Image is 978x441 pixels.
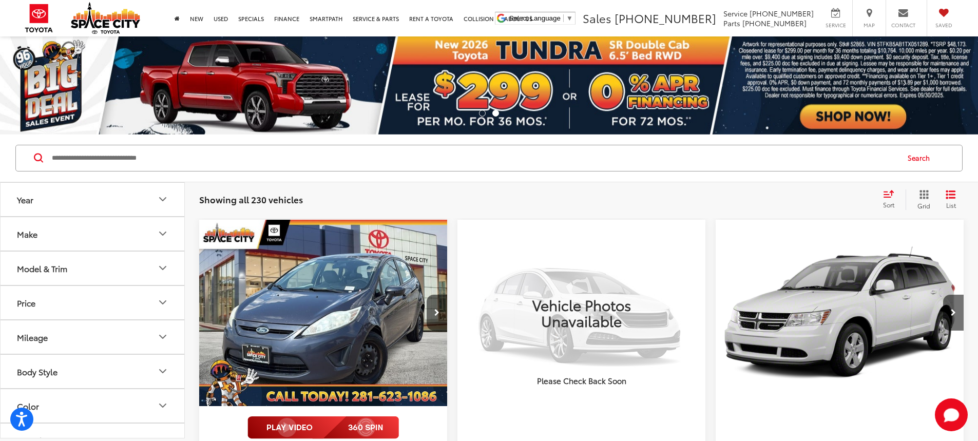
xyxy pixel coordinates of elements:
[199,193,303,205] span: Showing all 230 vehicles
[17,263,67,273] div: Model & Trim
[157,365,169,377] div: Body Style
[883,200,894,209] span: Sort
[157,296,169,309] div: Price
[750,8,814,18] span: [PHONE_NUMBER]
[898,145,945,171] button: Search
[1,252,185,285] button: Model & TrimModel & Trim
[17,229,37,239] div: Make
[157,193,169,205] div: Year
[583,10,611,26] span: Sales
[715,220,965,406] div: 2012 Dodge Journey SXT 0
[917,201,930,210] span: Grid
[723,8,747,18] span: Service
[742,18,807,28] span: [PHONE_NUMBER]
[457,220,705,406] a: VIEW_DETAILS
[509,14,573,22] a: Select Language​
[878,189,906,210] button: Select sort value
[1,355,185,388] button: Body StyleBody Style
[938,189,964,210] button: List View
[563,14,564,22] span: ​
[891,22,915,29] span: Contact
[51,146,898,170] input: Search by Make, Model, or Keyword
[715,220,965,406] a: 2012 Dodge Journey SXT2012 Dodge Journey SXT2012 Dodge Journey SXT2012 Dodge Journey SXT
[932,22,955,29] span: Saved
[71,2,140,34] img: Space City Toyota
[566,14,573,22] span: ▼
[935,398,968,431] button: Toggle Chat Window
[715,220,965,407] img: 2012 Dodge Journey SXT
[199,220,448,406] a: 2013 Ford Fiesta S2013 Ford Fiesta S2013 Ford Fiesta S2013 Ford Fiesta S
[157,399,169,412] div: Color
[157,331,169,343] div: Mileage
[1,389,185,423] button: ColorColor
[17,332,48,342] div: Mileage
[157,227,169,240] div: Make
[935,398,968,431] svg: Start Chat
[615,10,716,26] span: [PHONE_NUMBER]
[1,320,185,354] button: MileageMileage
[17,298,35,308] div: Price
[17,401,39,411] div: Color
[858,22,880,29] span: Map
[157,262,169,274] div: Model & Trim
[17,195,33,204] div: Year
[946,201,956,209] span: List
[427,295,447,331] button: Next image
[824,22,847,29] span: Service
[1,286,185,319] button: PricePrice
[17,367,57,376] div: Body Style
[1,217,185,251] button: MakeMake
[943,295,964,331] button: Next image
[199,220,448,407] img: 2013 Ford Fiesta S
[247,416,399,439] img: full motion video
[199,220,448,406] div: 2013 Ford Fiesta S 0
[1,183,185,216] button: YearYear
[906,189,938,210] button: Grid View
[723,18,740,28] span: Parts
[509,14,561,22] span: Select Language
[457,220,705,406] img: Vehicle Photos Unavailable Please Check Back Soon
